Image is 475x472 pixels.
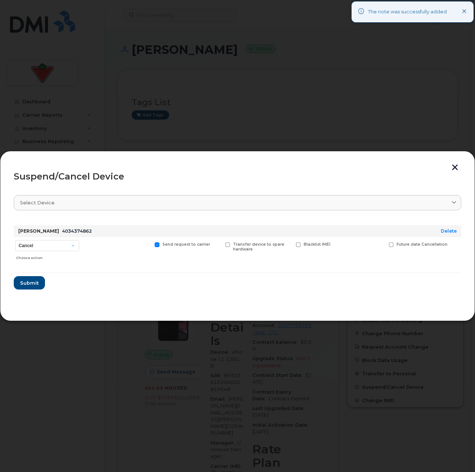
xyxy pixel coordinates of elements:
[146,242,149,246] input: Send request to carrier
[397,242,447,247] span: Future date Cancellation
[287,242,291,246] input: Blacklist IMEI
[304,242,330,247] span: Blacklist IMEI
[368,8,447,16] div: The note was successfully added
[14,172,461,181] div: Suspend/Cancel Device
[216,242,220,246] input: Transfer device to spare hardware
[233,242,284,252] span: Transfer device to spare hardware
[162,242,210,247] span: Send request to carrier
[380,242,384,246] input: Future date Cancellation
[441,228,457,234] a: Delete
